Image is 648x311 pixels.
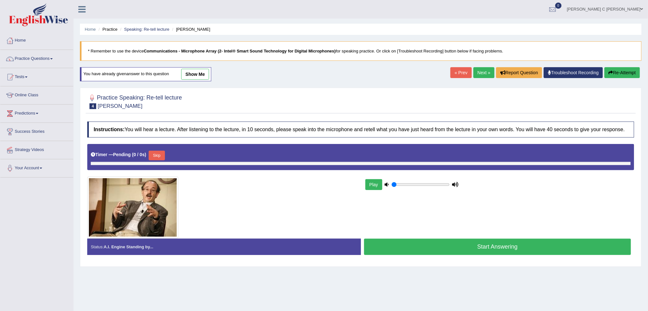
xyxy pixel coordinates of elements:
a: Next » [473,67,495,78]
b: 0 / 0s [134,152,145,157]
b: Communications - Microphone Array (2- Intel® Smart Sound Technology for Digital Microphones) [144,49,336,53]
a: Predictions [0,105,73,121]
a: show me [181,69,209,80]
span: 0 [555,3,562,9]
button: Play [365,179,382,190]
a: Home [85,27,96,32]
li: [PERSON_NAME] [171,26,210,32]
a: Your Account [0,159,73,175]
a: Strategy Videos [0,141,73,157]
a: Troubleshoot Recording [544,67,603,78]
a: Speaking: Re-tell lecture [124,27,169,32]
b: ) [145,152,146,157]
small: [PERSON_NAME] [98,103,143,109]
button: Start Answering [364,239,631,255]
button: Skip [149,151,165,160]
div: You have already given answer to this question [80,67,211,81]
a: Practice Questions [0,50,73,66]
button: Report Question [496,67,542,78]
a: Online Class [0,86,73,102]
blockquote: * Remember to use the device for speaking practice. Or click on [Troubleshoot Recording] button b... [80,41,642,61]
button: Re-Attempt [605,67,640,78]
b: Instructions: [94,127,125,132]
b: ( [132,152,134,157]
strong: A.I. Engine Standing by... [104,244,153,249]
h5: Timer — [91,152,146,157]
a: Success Stories [0,123,73,139]
a: Tests [0,68,73,84]
a: « Prev [450,67,472,78]
a: Home [0,32,73,48]
h2: Practice Speaking: Re-tell lecture [87,93,182,109]
span: 4 [90,103,96,109]
h4: You will hear a lecture. After listening to the lecture, in 10 seconds, please speak into the mic... [87,122,634,138]
b: Pending [113,152,131,157]
li: Practice [97,26,117,32]
div: Status: [87,239,361,255]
